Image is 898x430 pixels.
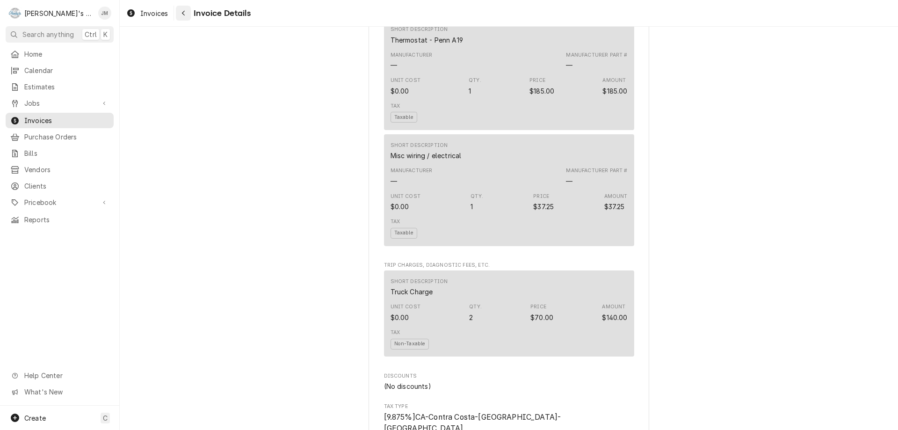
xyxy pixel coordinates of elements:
[529,77,545,84] div: Price
[176,6,191,21] button: Navigate back
[471,193,483,211] div: Quantity
[384,9,634,250] div: Parts and Materials
[530,303,546,311] div: Price
[530,313,553,322] div: Price
[24,132,109,142] span: Purchase Orders
[6,178,114,194] a: Clients
[391,35,463,45] div: Short Description
[98,7,111,20] div: Jim McIntyre's Avatar
[24,148,109,158] span: Bills
[24,371,108,380] span: Help Center
[469,303,482,322] div: Quantity
[24,49,109,59] span: Home
[604,193,628,211] div: Amount
[391,86,409,96] div: Cost
[391,77,420,84] div: Unit Cost
[391,112,417,123] span: Taxable
[391,60,397,70] div: Manufacturer
[391,313,409,322] div: Cost
[140,8,168,18] span: Invoices
[22,29,74,39] span: Search anything
[533,193,554,211] div: Price
[384,403,634,410] span: Tax Type
[6,79,114,95] a: Estimates
[602,303,625,311] div: Amount
[391,303,420,322] div: Cost
[6,129,114,145] a: Purchase Orders
[6,26,114,43] button: Search anythingCtrlK
[469,77,481,95] div: Quantity
[602,303,627,322] div: Amount
[24,98,95,108] span: Jobs
[391,202,409,211] div: Cost
[471,193,483,200] div: Qty.
[602,86,627,96] div: Amount
[384,19,634,250] div: Parts and Materials List
[24,197,95,207] span: Pricebook
[566,167,627,175] div: Manufacturer Part #
[391,228,417,239] span: Taxable
[566,167,627,186] div: Part Number
[391,51,433,59] div: Manufacturer
[529,77,554,95] div: Price
[103,29,108,39] span: K
[384,262,634,361] div: Trip Charges, Diagnostic Fees, etc.
[391,142,448,149] div: Short Description
[533,202,554,211] div: Price
[6,113,114,128] a: Invoices
[24,82,109,92] span: Estimates
[391,167,433,186] div: Manufacturer
[529,86,554,96] div: Price
[24,215,109,225] span: Reports
[391,193,420,211] div: Cost
[103,413,108,423] span: C
[530,303,553,322] div: Price
[384,381,634,391] div: Discounts List
[391,218,400,226] div: Tax
[24,8,93,18] div: [PERSON_NAME]'s Commercial Refrigeration
[469,77,481,84] div: Qty.
[469,303,482,311] div: Qty.
[602,77,626,84] div: Amount
[6,368,114,383] a: Go to Help Center
[8,7,22,20] div: Rudy's Commercial Refrigeration's Avatar
[391,278,448,285] div: Short Description
[6,162,114,177] a: Vendors
[602,313,627,322] div: Amount
[24,165,109,175] span: Vendors
[6,212,114,227] a: Reports
[566,51,627,59] div: Manufacturer Part #
[24,181,109,191] span: Clients
[469,313,473,322] div: Quantity
[391,167,433,175] div: Manufacturer
[8,7,22,20] div: R
[391,303,420,311] div: Unit Cost
[566,60,572,70] div: Part Number
[384,262,634,269] span: Trip Charges, Diagnostic Fees, etc.
[98,7,111,20] div: JM
[604,193,628,200] div: Amount
[391,151,462,160] div: Short Description
[6,46,114,62] a: Home
[6,63,114,78] a: Calendar
[123,6,172,21] a: Invoices
[6,384,114,400] a: Go to What's New
[533,193,549,200] div: Price
[384,134,634,246] div: Line Item
[391,278,448,297] div: Short Description
[391,26,463,44] div: Short Description
[391,193,420,200] div: Unit Cost
[566,51,627,70] div: Part Number
[391,176,397,186] div: Manufacturer
[471,202,473,211] div: Quantity
[85,29,97,39] span: Ctrl
[6,195,114,210] a: Go to Pricebook
[391,142,462,160] div: Short Description
[391,51,433,70] div: Manufacturer
[391,102,400,110] div: Tax
[469,86,471,96] div: Quantity
[384,19,634,131] div: Line Item
[391,77,420,95] div: Cost
[391,339,429,350] span: Non-Taxable
[384,372,634,380] span: Discounts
